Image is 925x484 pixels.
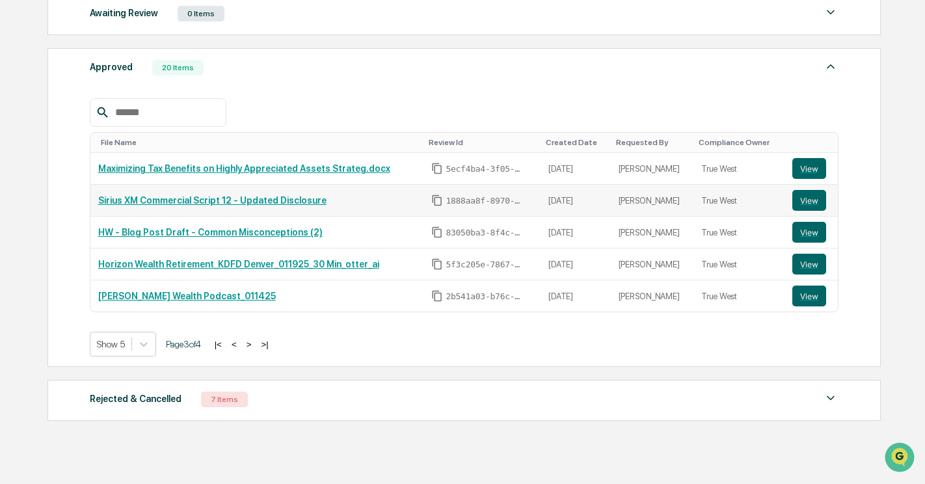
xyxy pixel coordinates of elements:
[792,158,826,179] button: View
[94,165,105,176] div: 🗄️
[89,159,167,182] a: 🗄️Attestations
[221,103,237,119] button: Start new chat
[883,441,918,476] iframe: Open customer support
[446,196,524,206] span: 1888aa8f-8970-4b70-a77b-3f3db4b3bee3
[26,164,84,177] span: Preclearance
[541,249,610,280] td: [DATE]
[8,159,89,182] a: 🖐️Preclearance
[693,185,784,217] td: True West
[611,280,694,312] td: [PERSON_NAME]
[611,217,694,249] td: [PERSON_NAME]
[98,227,323,237] a: HW - Blog Post Draft - Common Misconceptions (2)
[98,291,276,301] a: [PERSON_NAME] Wealth Podcast_011425
[446,164,524,174] span: 5ecf4ba4-3f05-454f-955b-581d3f5e13c1
[431,163,443,174] span: Copy Id
[92,220,157,230] a: Powered byPylon
[431,195,443,206] span: Copy Id
[98,163,390,174] a: Maximizing Tax Benefits on Highly Appreciated Assets Strateg.docx
[446,291,524,302] span: 2b541a03-b76c-4415-b4ec-70f46e02330e
[201,392,248,407] div: 7 Items
[8,183,87,207] a: 🔎Data Lookup
[152,60,204,75] div: 20 Items
[13,27,237,48] p: How can we help?
[178,6,224,21] div: 0 Items
[101,138,419,147] div: Toggle SortBy
[792,286,826,306] button: View
[446,228,524,238] span: 83050ba3-8f4c-457b-9860-45b198c3d09a
[228,339,241,350] button: <
[13,190,23,200] div: 🔎
[792,286,830,306] a: View
[98,195,327,206] a: Sirius XM Commercial Script 12 - Updated Disclosure
[211,339,226,350] button: |<
[431,290,443,302] span: Copy Id
[823,59,838,74] img: caret
[541,217,610,249] td: [DATE]
[90,59,133,75] div: Approved
[541,280,610,312] td: [DATE]
[541,153,610,185] td: [DATE]
[13,165,23,176] div: 🖐️
[823,390,838,406] img: caret
[823,5,838,20] img: caret
[792,254,826,275] button: View
[693,217,784,249] td: True West
[107,164,161,177] span: Attestations
[693,153,784,185] td: True West
[429,138,535,147] div: Toggle SortBy
[611,153,694,185] td: [PERSON_NAME]
[431,226,443,238] span: Copy Id
[792,190,826,211] button: View
[431,258,443,270] span: Copy Id
[792,158,830,179] a: View
[795,138,833,147] div: Toggle SortBy
[792,222,826,243] button: View
[611,249,694,280] td: [PERSON_NAME]
[541,185,610,217] td: [DATE]
[546,138,605,147] div: Toggle SortBy
[90,390,181,407] div: Rejected & Cancelled
[44,113,170,123] div: We're offline, we'll be back soon
[693,249,784,280] td: True West
[13,100,36,123] img: 1746055101610-c473b297-6a78-478c-a979-82029cc54cd1
[792,222,830,243] a: View
[693,280,784,312] td: True West
[243,339,256,350] button: >
[90,5,158,21] div: Awaiting Review
[166,339,201,349] span: Page 3 of 4
[446,260,524,270] span: 5f3c205e-7867-419f-991e-fa12d9782946
[26,189,82,202] span: Data Lookup
[616,138,689,147] div: Toggle SortBy
[129,221,157,230] span: Pylon
[792,190,830,211] a: View
[98,259,379,269] a: Horizon Wealth Retirement_KDFD Denver_011925_30 Min_otter_ai
[792,254,830,275] a: View
[257,339,272,350] button: >|
[44,100,213,113] div: Start new chat
[699,138,779,147] div: Toggle SortBy
[611,185,694,217] td: [PERSON_NAME]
